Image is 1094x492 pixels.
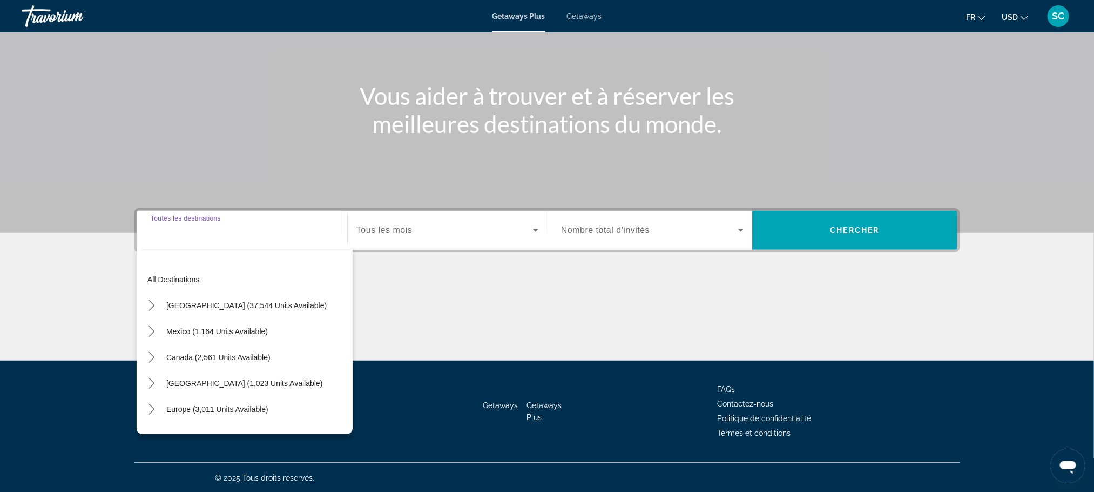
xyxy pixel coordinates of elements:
[151,224,333,237] input: Select destination
[717,385,735,394] a: FAQs
[147,275,200,284] span: All destinations
[166,405,268,414] span: Europe (3,011 units available)
[137,211,957,250] div: Search widget
[161,425,322,445] button: Select destination: Australia (218 units available)
[527,401,562,422] a: Getaways Plus
[717,429,791,437] a: Termes et conditions
[137,244,353,434] div: Destination options
[142,322,161,341] button: Toggle Mexico (1,164 units available) submenu
[567,12,602,21] a: Getaways
[492,12,545,21] a: Getaways Plus
[166,379,322,388] span: [GEOGRAPHIC_DATA] (1,023 units available)
[142,426,161,445] button: Toggle Australia (218 units available) submenu
[356,225,412,235] span: Tous les mois
[830,226,880,235] span: Chercher
[142,400,161,419] button: Toggle Europe (3,011 units available) submenu
[966,13,975,22] span: fr
[966,9,985,25] button: Change language
[161,322,273,341] button: Select destination: Mexico (1,164 units available)
[142,374,161,393] button: Toggle Caribbean & Atlantic Islands (1,023 units available) submenu
[717,414,811,423] a: Politique de confidentialité
[22,2,130,30] a: Travorium
[142,270,353,289] button: Select destination: All destinations
[161,374,328,393] button: Select destination: Caribbean & Atlantic Islands (1,023 units available)
[483,401,518,410] a: Getaways
[561,225,650,235] span: Nombre total d'invités
[345,82,749,138] h1: Vous aider à trouver et à réserver les meilleures destinations du monde.
[166,353,271,362] span: Canada (2,561 units available)
[161,296,332,315] button: Select destination: United States (37,544 units available)
[752,211,957,250] button: Search
[1051,449,1085,483] iframe: Bouton de lancement de la fenêtre de messagerie
[166,301,327,310] span: [GEOGRAPHIC_DATA] (37,544 units available)
[161,348,276,367] button: Select destination: Canada (2,561 units available)
[717,400,773,408] a: Contactez-nous
[161,400,274,419] button: Select destination: Europe (3,011 units available)
[1002,13,1018,22] span: USD
[142,348,161,367] button: Toggle Canada (2,561 units available) submenu
[215,474,314,482] span: © 2025 Tous droits réservés.
[1002,9,1028,25] button: Change currency
[166,327,268,336] span: Mexico (1,164 units available)
[1044,5,1072,28] button: User Menu
[1052,11,1065,22] span: SC
[142,296,161,315] button: Toggle United States (37,544 units available) submenu
[151,215,221,222] span: Toutes les destinations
